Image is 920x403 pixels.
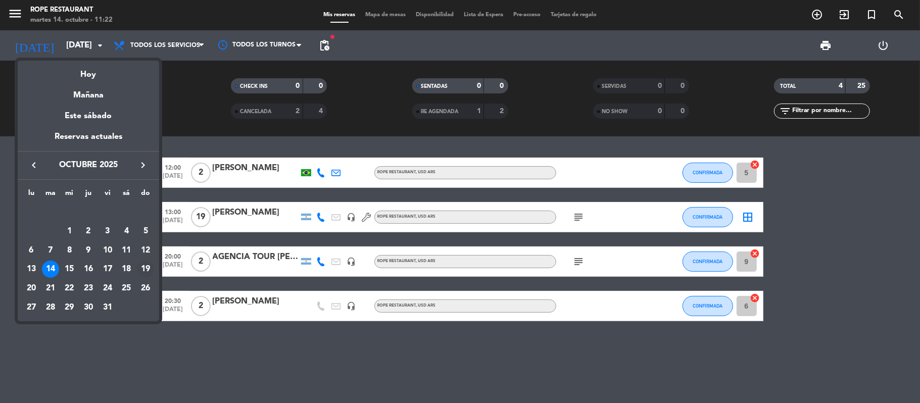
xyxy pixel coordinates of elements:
div: Mañana [18,81,159,102]
th: domingo [136,187,155,203]
div: 27 [23,299,40,316]
td: 23 de octubre de 2025 [79,279,98,298]
div: 3 [99,223,116,240]
div: 4 [118,223,135,240]
td: 11 de octubre de 2025 [117,241,136,260]
td: 31 de octubre de 2025 [98,298,117,317]
span: octubre 2025 [43,159,134,172]
button: keyboard_arrow_right [134,159,152,172]
div: Reservas actuales [18,130,159,151]
td: 5 de octubre de 2025 [136,222,155,241]
td: 2 de octubre de 2025 [79,222,98,241]
td: 18 de octubre de 2025 [117,260,136,279]
td: 6 de octubre de 2025 [22,241,41,260]
div: 9 [80,242,97,259]
td: 8 de octubre de 2025 [60,241,79,260]
td: 19 de octubre de 2025 [136,260,155,279]
div: 10 [99,242,116,259]
div: 26 [137,280,154,297]
div: 24 [99,280,116,297]
th: sábado [117,187,136,203]
td: 16 de octubre de 2025 [79,260,98,279]
div: 21 [42,280,59,297]
td: 20 de octubre de 2025 [22,279,41,298]
td: 29 de octubre de 2025 [60,298,79,317]
div: 16 [80,261,97,278]
div: 25 [118,280,135,297]
div: 8 [61,242,78,259]
div: 6 [23,242,40,259]
td: OCT. [22,203,155,222]
i: keyboard_arrow_left [28,159,40,171]
td: 24 de octubre de 2025 [98,279,117,298]
div: 14 [42,261,59,278]
td: 25 de octubre de 2025 [117,279,136,298]
div: Hoy [18,61,159,81]
td: 28 de octubre de 2025 [41,298,60,317]
td: 4 de octubre de 2025 [117,222,136,241]
div: 23 [80,280,97,297]
div: 12 [137,242,154,259]
div: 18 [118,261,135,278]
div: 22 [61,280,78,297]
div: 7 [42,242,59,259]
th: viernes [98,187,117,203]
i: keyboard_arrow_right [137,159,149,171]
div: 1 [61,223,78,240]
div: 31 [99,299,116,316]
th: martes [41,187,60,203]
td: 22 de octubre de 2025 [60,279,79,298]
div: 2 [80,223,97,240]
td: 15 de octubre de 2025 [60,260,79,279]
div: 17 [99,261,116,278]
div: 5 [137,223,154,240]
td: 1 de octubre de 2025 [60,222,79,241]
div: 19 [137,261,154,278]
button: keyboard_arrow_left [25,159,43,172]
th: jueves [79,187,98,203]
td: 14 de octubre de 2025 [41,260,60,279]
td: 27 de octubre de 2025 [22,298,41,317]
div: 11 [118,242,135,259]
div: Este sábado [18,102,159,130]
div: 29 [61,299,78,316]
div: 15 [61,261,78,278]
td: 12 de octubre de 2025 [136,241,155,260]
div: 30 [80,299,97,316]
th: miércoles [60,187,79,203]
td: 21 de octubre de 2025 [41,279,60,298]
td: 17 de octubre de 2025 [98,260,117,279]
td: 13 de octubre de 2025 [22,260,41,279]
td: 26 de octubre de 2025 [136,279,155,298]
td: 3 de octubre de 2025 [98,222,117,241]
div: 13 [23,261,40,278]
td: 10 de octubre de 2025 [98,241,117,260]
div: 28 [42,299,59,316]
th: lunes [22,187,41,203]
div: 20 [23,280,40,297]
td: 9 de octubre de 2025 [79,241,98,260]
td: 7 de octubre de 2025 [41,241,60,260]
td: 30 de octubre de 2025 [79,298,98,317]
